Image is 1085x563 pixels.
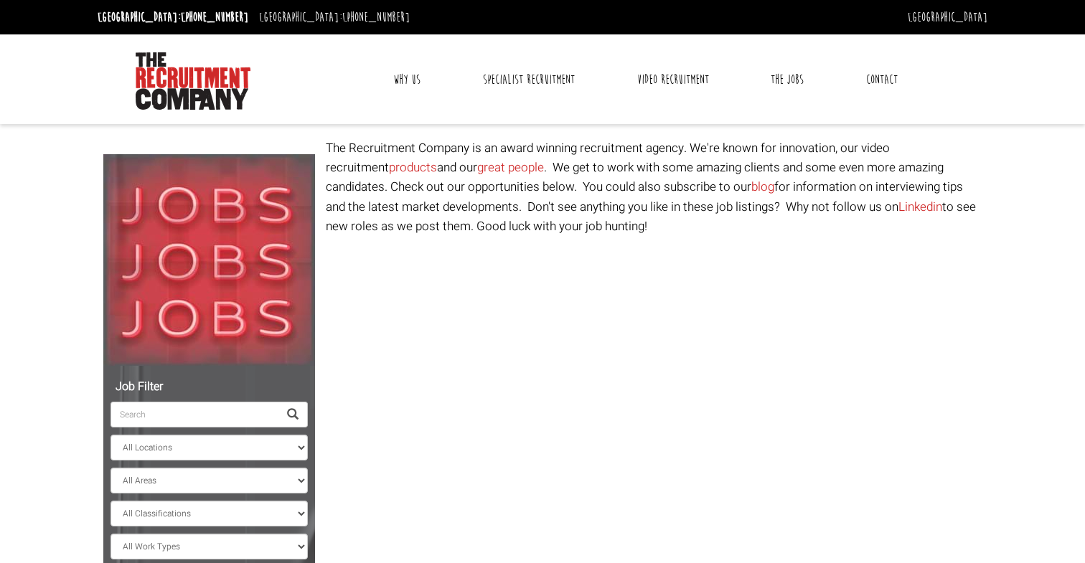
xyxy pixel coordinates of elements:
[472,62,586,98] a: Specialist Recruitment
[855,62,908,98] a: Contact
[181,9,248,25] a: [PHONE_NUMBER]
[477,159,544,176] a: great people
[389,159,437,176] a: products
[111,402,278,427] input: Search
[898,198,942,216] a: Linkedin
[255,6,413,29] li: [GEOGRAPHIC_DATA]:
[94,6,252,29] li: [GEOGRAPHIC_DATA]:
[136,52,250,110] img: The Recruitment Company
[326,138,982,236] p: The Recruitment Company is an award winning recruitment agency. We're known for innovation, our v...
[626,62,720,98] a: Video Recruitment
[908,9,987,25] a: [GEOGRAPHIC_DATA]
[111,381,308,394] h5: Job Filter
[342,9,410,25] a: [PHONE_NUMBER]
[103,154,315,366] img: Jobs, Jobs, Jobs
[751,178,774,196] a: blog
[760,62,814,98] a: The Jobs
[382,62,431,98] a: Why Us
